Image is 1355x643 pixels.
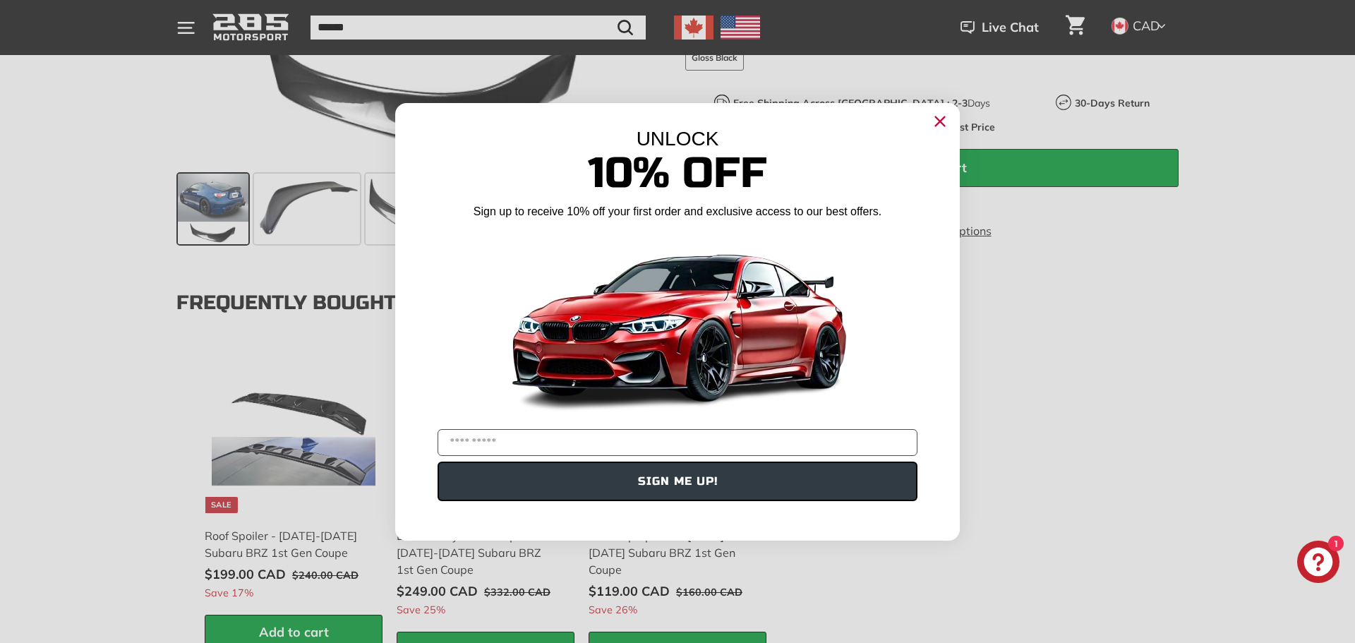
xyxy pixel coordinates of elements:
[1293,541,1344,587] inbox-online-store-chat: Shopify online store chat
[438,429,917,456] input: YOUR EMAIL
[929,110,951,133] button: Close dialog
[438,462,917,501] button: SIGN ME UP!
[588,148,767,199] span: 10% Off
[501,225,854,423] img: Banner showing BMW 4 Series Body kit
[474,205,881,217] span: Sign up to receive 10% off your first order and exclusive access to our best offers.
[637,128,719,150] span: UNLOCK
